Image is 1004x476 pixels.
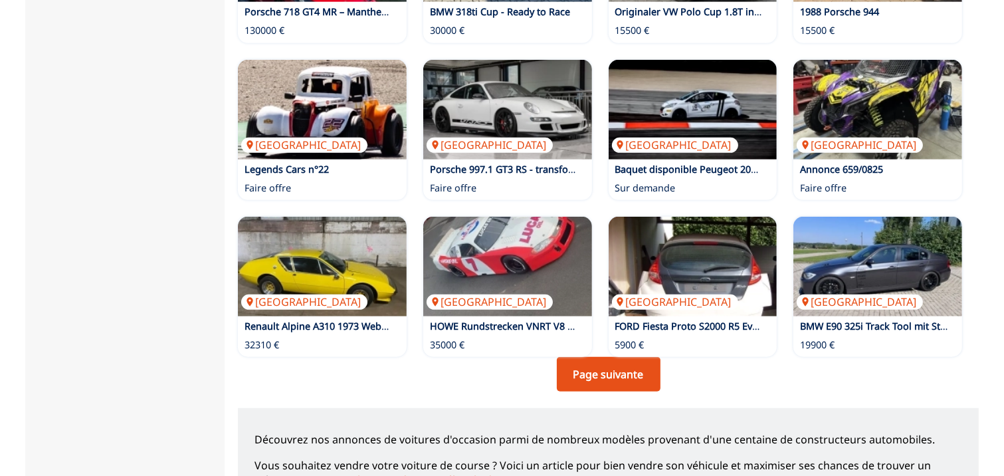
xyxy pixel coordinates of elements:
a: HOWE Rundstrecken VNRT V8 Racecar[GEOGRAPHIC_DATA] [423,217,592,316]
p: Sur demande [615,181,676,195]
a: Originaler VW Polo Cup 1.8T incl. Strassenzulassung [615,5,852,18]
img: Porsche 997.1 GT3 RS - transformation club sport avec caractère de course [423,60,592,160]
img: Legends Cars n°22 [238,60,407,160]
p: 30000 € [430,24,464,37]
p: 15500 € [615,24,650,37]
p: 130000 € [245,24,284,37]
a: Legends Cars n°22[GEOGRAPHIC_DATA] [238,60,407,160]
a: Annonce 659/0825[GEOGRAPHIC_DATA] [793,60,962,160]
p: 5900 € [615,338,645,352]
p: 19900 € [800,338,835,352]
p: [GEOGRAPHIC_DATA] [427,295,553,309]
img: Annonce 659/0825 [793,60,962,160]
a: Baquet disponible Peugeot 208 Racing Cup - Lédenon TC France 12/14 Sept.[GEOGRAPHIC_DATA] [609,60,777,160]
p: [GEOGRAPHIC_DATA] [797,138,923,152]
a: Page suivante [557,357,660,392]
a: Porsche 997.1 GT3 RS - transformation club sport avec caractère de course[GEOGRAPHIC_DATA] [423,60,592,160]
p: [GEOGRAPHIC_DATA] [612,295,738,309]
p: [GEOGRAPHIC_DATA] [241,138,367,152]
p: [GEOGRAPHIC_DATA] [797,295,923,309]
a: Legends Cars n°22 [245,163,329,176]
p: [GEOGRAPHIC_DATA] [427,138,553,152]
a: FORD Fiesta Proto S2000 R5 Evo PROJEKT[GEOGRAPHIC_DATA] [609,217,777,316]
a: BMW 318ti Cup - Ready to Race [430,5,570,18]
a: Renault Alpine A310 1973 Weber Vergaser 85Tkm Matching[GEOGRAPHIC_DATA] [238,217,407,316]
a: FORD Fiesta Proto S2000 R5 Evo PROJEKT [615,320,800,332]
p: 32310 € [245,338,279,352]
p: [GEOGRAPHIC_DATA] [612,138,738,152]
p: Faire offre [800,181,847,195]
a: BMW E90 325i Track Tool mit Straßenzulassung[GEOGRAPHIC_DATA] [793,217,962,316]
a: 1988 Porsche 944 [800,5,879,18]
img: BMW E90 325i Track Tool mit Straßenzulassung [793,217,962,316]
p: [GEOGRAPHIC_DATA] [241,295,367,309]
img: HOWE Rundstrecken VNRT V8 Racecar [423,217,592,316]
img: Baquet disponible Peugeot 208 Racing Cup - Lédenon TC France 12/14 Sept. [609,60,777,160]
a: Porsche 718 GT4 MR – Manthey-Racing Paket [245,5,448,18]
p: 15500 € [800,24,835,37]
img: Renault Alpine A310 1973 Weber Vergaser 85Tkm Matching [238,217,407,316]
p: Faire offre [245,181,291,195]
p: Découvrez nos annonces de voitures d'occasion parmi de nombreux modèles provenant d'une centaine ... [254,432,962,447]
a: HOWE Rundstrecken VNRT V8 Racecar [430,320,603,332]
img: FORD Fiesta Proto S2000 R5 Evo PROJEKT [609,217,777,316]
a: Porsche 997.1 GT3 RS - transformation club sport avec caractère de course [430,163,767,176]
a: Renault Alpine A310 1973 Weber Vergaser 85Tkm Matching [245,320,512,332]
p: Faire offre [430,181,476,195]
p: 35000 € [430,338,464,352]
a: Annonce 659/0825 [800,163,883,176]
